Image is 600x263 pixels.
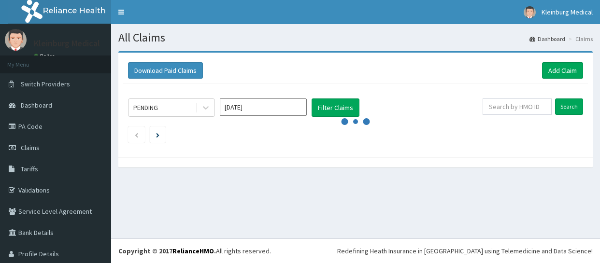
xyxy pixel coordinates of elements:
input: Select Month and Year [220,98,307,116]
div: PENDING [133,103,158,112]
a: Dashboard [529,35,565,43]
h1: All Claims [118,31,593,44]
span: Dashboard [21,101,52,110]
p: Kleinburg Medical [34,39,100,48]
footer: All rights reserved. [111,238,600,263]
div: Redefining Heath Insurance in [GEOGRAPHIC_DATA] using Telemedicine and Data Science! [337,246,593,256]
strong: Copyright © 2017 . [118,247,216,255]
span: Tariffs [21,165,38,173]
span: Kleinburg Medical [542,8,593,16]
input: Search by HMO ID [483,98,552,115]
a: Add Claim [542,62,583,79]
a: Previous page [134,130,139,139]
svg: audio-loading [341,107,370,136]
button: Download Paid Claims [128,62,203,79]
input: Search [555,98,583,115]
img: User Image [524,6,536,18]
li: Claims [566,35,593,43]
a: RelianceHMO [172,247,214,255]
img: User Image [5,29,27,51]
span: Claims [21,143,40,152]
button: Filter Claims [312,98,359,117]
a: Next page [156,130,159,139]
a: Online [34,53,57,59]
span: Switch Providers [21,80,70,88]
